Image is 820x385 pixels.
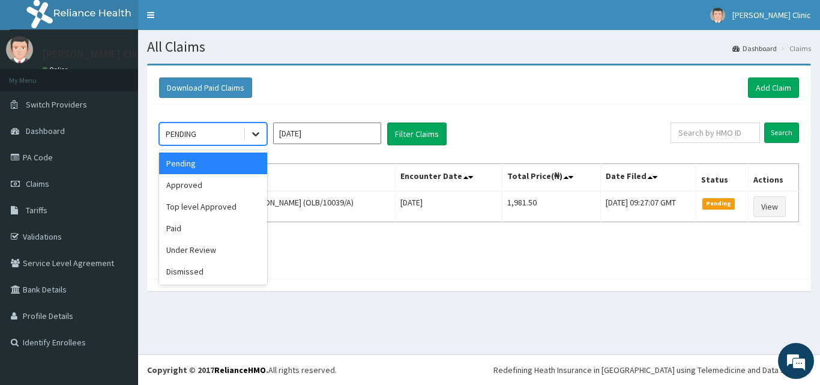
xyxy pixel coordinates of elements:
div: Dismissed [159,261,267,282]
div: Pending [159,153,267,174]
input: Search [764,123,799,143]
a: RelianceHMO [214,365,266,375]
input: Search by HMO ID [671,123,760,143]
div: Under Review [159,239,267,261]
h1: All Claims [147,39,811,55]
span: Pending [702,198,735,209]
a: Online [42,65,71,74]
th: Status [696,164,748,192]
th: Actions [748,164,798,192]
img: User Image [710,8,725,23]
td: 1,981.50 [502,191,601,222]
div: Top level Approved [159,196,267,217]
button: Download Paid Claims [159,77,252,98]
footer: All rights reserved. [138,354,820,385]
a: Add Claim [748,77,799,98]
a: View [753,196,786,217]
div: Paid [159,217,267,239]
img: User Image [6,36,33,63]
strong: Copyright © 2017 . [147,365,268,375]
span: Claims [26,178,49,189]
input: Select Month and Year [273,123,381,144]
button: Filter Claims [387,123,447,145]
a: Dashboard [732,43,777,53]
th: Name [160,164,396,192]
td: [DEMOGRAPHIC_DATA][PERSON_NAME] (OLB/10039/A) [160,191,396,222]
th: Encounter Date [396,164,502,192]
span: Dashboard [26,126,65,136]
div: PENDING [166,128,196,140]
div: Redefining Heath Insurance in [GEOGRAPHIC_DATA] using Telemedicine and Data Science! [493,364,811,376]
th: Total Price(₦) [502,164,601,192]
th: Date Filed [601,164,696,192]
p: [PERSON_NAME] Clinic [42,49,148,59]
span: Switch Providers [26,99,87,110]
li: Claims [778,43,811,53]
span: [PERSON_NAME] Clinic [732,10,811,20]
span: Tariffs [26,205,47,216]
td: [DATE] 09:27:07 GMT [601,191,696,222]
td: [DATE] [396,191,502,222]
div: Approved [159,174,267,196]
